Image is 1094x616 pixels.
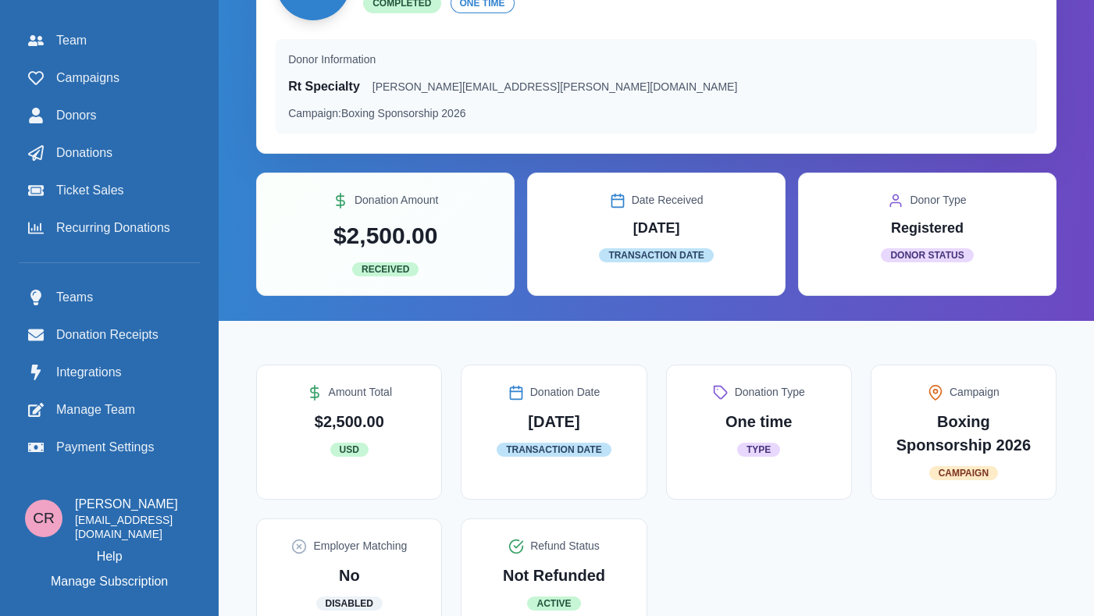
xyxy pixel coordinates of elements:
p: One time [725,410,793,433]
span: Donors [56,106,97,125]
p: Campaign: [288,105,465,122]
p: Rt Specialty [288,77,360,96]
a: Team [19,25,200,56]
p: Donor Type [910,192,966,208]
a: Recurring Donations [19,212,200,244]
p: Refund Status [530,538,600,554]
span: Boxing Sponsorship 2026 [341,107,466,119]
p: Donor Information [288,52,376,68]
span: Team [56,31,87,50]
p: Donation Amount [355,192,438,208]
p: $2,500.00 [315,410,384,433]
span: Recurring Donations [56,219,170,237]
span: Disabled [316,596,383,611]
span: Campaign [929,466,998,480]
a: Help [97,547,123,566]
a: Integrations [19,357,200,388]
span: Donor Status [881,248,973,262]
a: Teams [19,282,200,313]
a: Donations [19,137,200,169]
p: Boxing Sponsorship 2026 [890,410,1037,457]
p: [PERSON_NAME] [75,495,194,514]
p: [DATE] [528,410,579,433]
span: Transaction Date [497,443,611,457]
p: Campaign [950,384,1000,401]
span: Integrations [56,363,122,382]
span: Campaigns [56,69,119,87]
span: Manage Team [56,401,135,419]
span: Transaction Date [599,248,713,262]
span: Donation Receipts [56,326,159,344]
p: Manage Subscription [51,572,168,591]
p: Amount Total [329,384,392,401]
span: Received [352,262,419,276]
span: Payment Settings [56,438,154,457]
span: USD [330,443,369,457]
a: Campaigns [19,62,200,94]
p: $2,500.00 [333,218,437,253]
span: Donations [56,144,112,162]
span: Ticket Sales [56,181,124,200]
a: Payment Settings [19,432,200,463]
p: [PERSON_NAME][EMAIL_ADDRESS][PERSON_NAME][DOMAIN_NAME] [372,79,738,95]
span: Type [737,443,780,457]
a: Manage Team [19,394,200,426]
p: Donation Date [530,384,600,401]
p: [DATE] [633,218,680,239]
p: Employer Matching [313,538,407,554]
span: Teams [56,288,93,307]
a: Ticket Sales [19,175,200,206]
span: Active [527,596,580,611]
p: Not Refunded [503,564,605,587]
p: No [339,564,360,587]
div: Connor Reaumond [33,511,55,525]
p: [EMAIL_ADDRESS][DOMAIN_NAME] [75,514,194,541]
a: Donors [19,100,200,131]
a: Donation Receipts [19,319,200,351]
p: Registered [891,218,964,239]
p: Date Received [632,192,704,208]
p: Donation Type [735,384,805,401]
